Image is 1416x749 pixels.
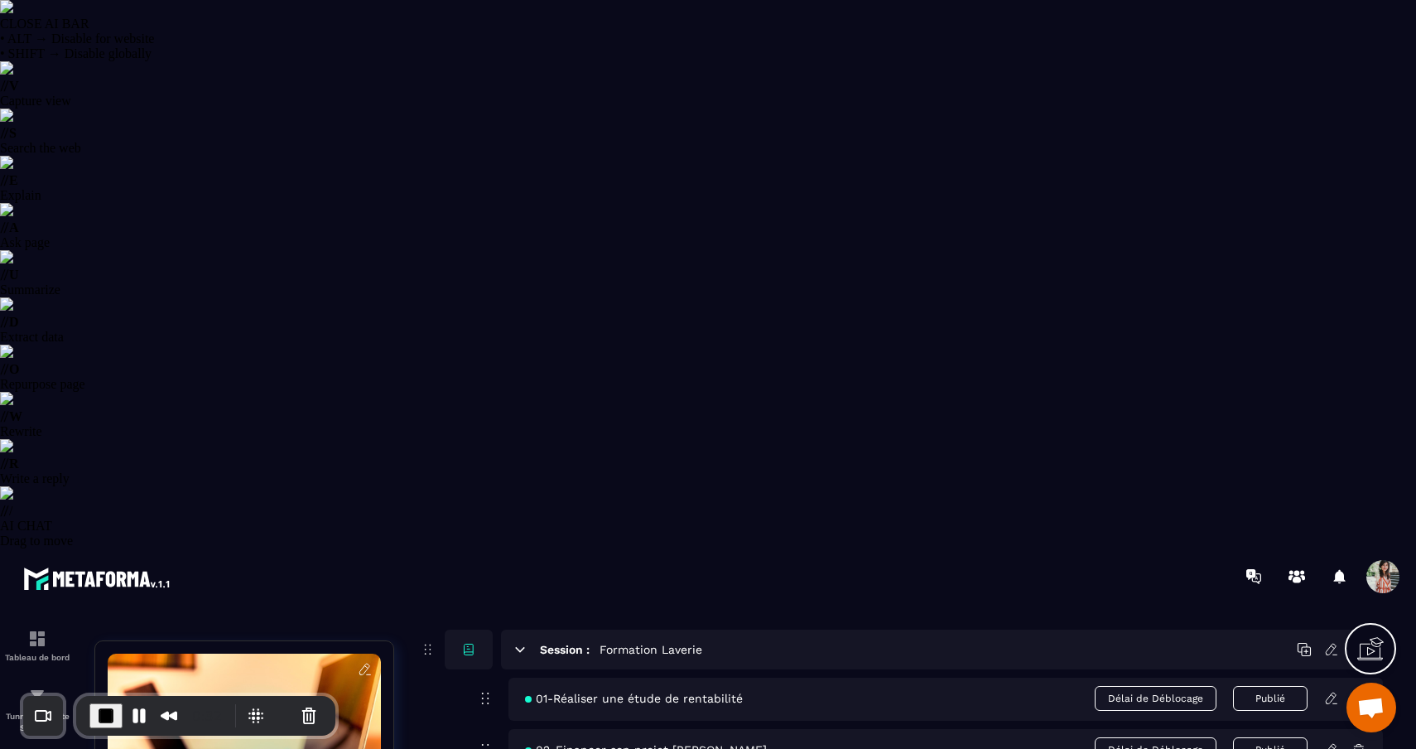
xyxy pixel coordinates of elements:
[27,629,47,649] img: formation
[600,641,702,658] h5: Formation Laverie
[1233,686,1308,711] button: Publié
[4,653,70,662] p: Tableau de bord
[1346,683,1396,732] div: Ouvrir le chat
[525,692,743,705] span: 01-Réaliser une étude de rentabilité
[23,563,172,593] img: logo
[4,616,70,674] a: formationformationTableau de bord
[540,643,590,656] h6: Session :
[4,711,70,734] p: Tunnel de vente Site web
[4,674,70,747] a: formationformationTunnel de vente Site web
[1095,686,1216,711] span: Délai de Déblocage
[27,687,47,707] img: formation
